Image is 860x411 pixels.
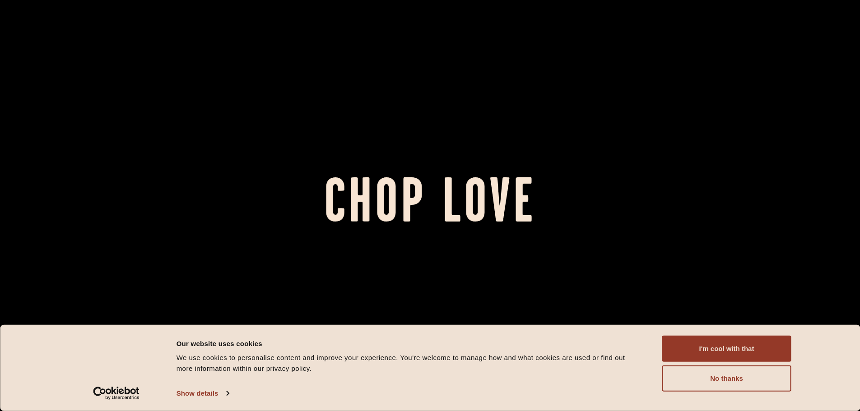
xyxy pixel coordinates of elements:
[662,365,791,392] button: No thanks
[177,352,642,374] div: We use cookies to personalise content and improve your experience. You're welcome to manage how a...
[177,338,642,349] div: Our website uses cookies
[662,336,791,362] button: I'm cool with that
[77,387,156,400] a: Usercentrics Cookiebot - opens in a new window
[177,387,229,400] a: Show details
